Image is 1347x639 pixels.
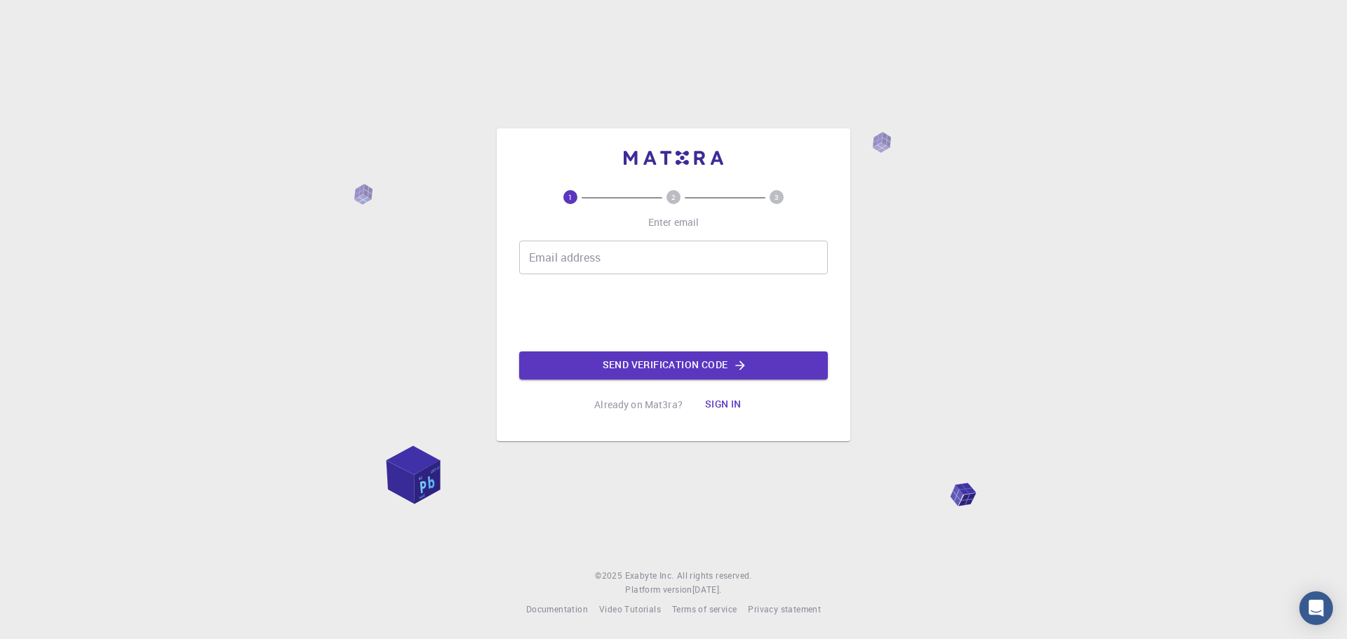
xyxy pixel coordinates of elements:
iframe: reCAPTCHA [567,285,780,340]
a: [DATE]. [692,583,722,597]
p: Already on Mat3ra? [594,398,683,412]
span: Documentation [526,603,588,614]
text: 3 [775,192,779,202]
span: All rights reserved. [677,569,752,583]
button: Sign in [694,391,753,419]
p: Enter email [648,215,699,229]
span: © 2025 [595,569,624,583]
button: Send verification code [519,351,828,379]
text: 1 [568,192,572,202]
span: Video Tutorials [599,603,661,614]
a: Terms of service [672,603,737,617]
span: Platform version [625,583,692,597]
a: Video Tutorials [599,603,661,617]
span: Privacy statement [748,603,821,614]
a: Exabyte Inc. [625,569,674,583]
span: [DATE] . [692,584,722,595]
span: Exabyte Inc. [625,570,674,581]
text: 2 [671,192,676,202]
span: Terms of service [672,603,737,614]
a: Privacy statement [748,603,821,617]
a: Documentation [526,603,588,617]
div: Open Intercom Messenger [1299,591,1333,625]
